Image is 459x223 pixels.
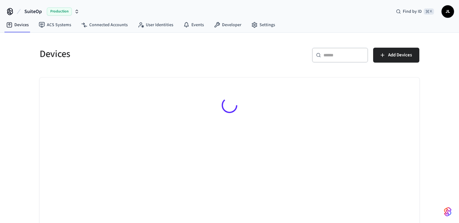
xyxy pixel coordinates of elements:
img: SeamLogoGradient.69752ec5.svg [444,207,452,217]
a: Connected Accounts [76,19,133,31]
span: Production [47,7,72,16]
span: SuiteOp [24,8,42,15]
a: Devices [1,19,34,31]
span: ⌘ K [424,8,434,15]
a: Events [178,19,209,31]
span: Add Devices [388,51,412,59]
span: Find by ID [403,8,422,15]
button: JL [442,5,454,18]
a: Developer [209,19,246,31]
a: ACS Systems [34,19,76,31]
a: User Identities [133,19,178,31]
h5: Devices [40,48,226,60]
a: Settings [246,19,280,31]
span: JL [442,6,453,17]
div: Find by ID⌘ K [391,6,439,17]
button: Add Devices [373,48,419,63]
